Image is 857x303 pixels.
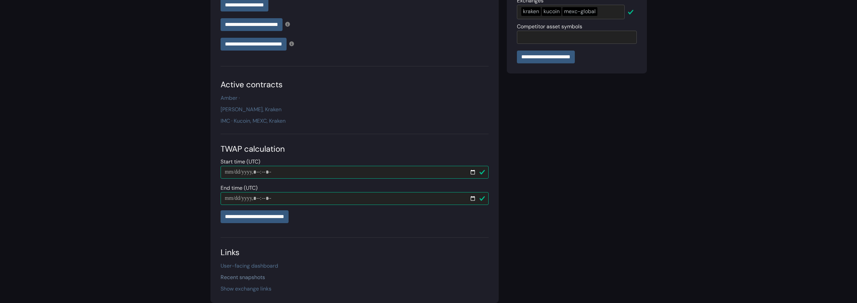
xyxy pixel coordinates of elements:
[521,7,541,16] div: kraken
[517,23,582,31] label: Competitor asset symbols
[221,285,271,292] a: Show exchange links
[221,106,282,113] a: [PERSON_NAME], Kraken
[221,79,489,91] div: Active contracts
[221,246,489,259] div: Links
[221,143,489,155] div: TWAP calculation
[221,94,240,101] a: Amber ·
[221,274,265,281] a: Recent snapshots
[221,262,278,269] a: User-facing dashboard
[221,158,260,166] label: Start time (UTC)
[562,7,597,16] div: mexc-global
[542,7,561,16] div: kucoin
[221,117,286,124] a: IMC · Kucoin, MEXC, Kraken
[221,184,258,192] label: End time (UTC)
